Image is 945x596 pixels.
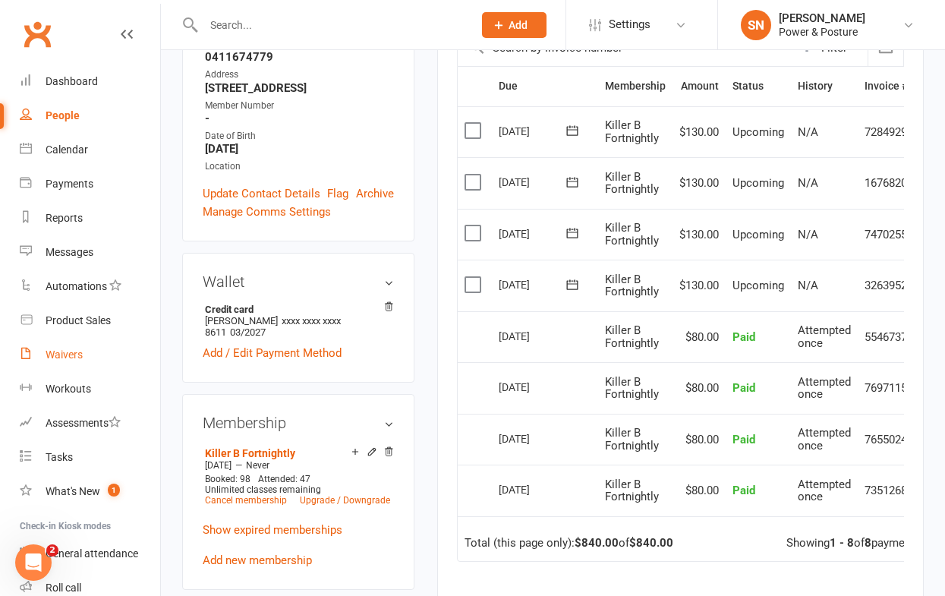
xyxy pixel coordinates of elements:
div: People [46,109,80,121]
div: Assessments [46,417,121,429]
td: 7655024 [858,414,915,465]
span: Killer B Fortnightly [605,426,659,453]
span: N/A [798,279,818,292]
span: Attempted once [798,478,851,504]
li: [PERSON_NAME] [203,301,394,340]
span: N/A [798,176,818,190]
a: Update Contact Details [203,184,320,203]
th: Status [726,67,791,106]
a: Tasks [20,440,160,475]
div: Automations [46,280,107,292]
div: Address [205,68,394,82]
input: Search... [199,14,462,36]
div: Dashboard [46,75,98,87]
div: Power & Posture [779,25,865,39]
div: [DATE] [499,170,569,194]
td: 1676820 [858,157,915,209]
strong: 0411674779 [205,50,394,64]
div: [DATE] [499,478,569,501]
a: Killer B Fortnightly [205,447,295,459]
div: Date of Birth [205,129,394,143]
td: 5546737 [858,311,915,363]
td: 3263952 [858,260,915,311]
div: — [201,459,394,471]
td: $80.00 [673,362,726,414]
strong: $840.00 [575,536,619,550]
a: Calendar [20,133,160,167]
a: People [20,99,160,133]
a: Clubworx [18,15,56,53]
td: $130.00 [673,260,726,311]
div: [DATE] [499,119,569,143]
div: [DATE] [499,375,569,399]
td: $80.00 [673,465,726,516]
button: Add [482,12,547,38]
div: Calendar [46,143,88,156]
strong: [DATE] [205,142,394,156]
div: [DATE] [499,324,569,348]
h3: Membership [203,415,394,431]
span: N/A [798,228,818,241]
a: Upgrade / Downgrade [300,495,390,506]
a: Reports [20,201,160,235]
span: Killer B Fortnightly [605,170,659,197]
iframe: Intercom live chat [15,544,52,581]
strong: $840.00 [629,536,673,550]
div: Total (this page only): of [465,537,673,550]
a: Flag [327,184,348,203]
td: 7351268 [858,465,915,516]
span: Upcoming [732,279,784,292]
div: [DATE] [499,222,569,245]
div: SN [741,10,771,40]
td: 7470255 [858,209,915,260]
a: Automations [20,270,160,304]
span: Killer B Fortnightly [605,478,659,504]
div: [DATE] [499,273,569,296]
a: Add / Edit Payment Method [203,344,342,362]
div: Member Number [205,99,394,113]
span: [DATE] [205,460,232,471]
th: Invoice # [858,67,915,106]
a: Payments [20,167,160,201]
div: Payments [46,178,93,190]
div: General attendance [46,547,138,560]
span: 03/2027 [230,326,266,338]
a: Archive [356,184,394,203]
div: Waivers [46,348,83,361]
span: Attempted once [798,323,851,350]
span: Paid [732,330,755,344]
a: Messages [20,235,160,270]
td: $130.00 [673,106,726,158]
span: Paid [732,484,755,497]
a: General attendance kiosk mode [20,537,160,571]
div: Reports [46,212,83,224]
span: Paid [732,381,755,395]
span: Killer B Fortnightly [605,375,659,402]
a: Manage Comms Settings [203,203,331,221]
span: Booked: 98 [205,474,250,484]
span: Upcoming [732,176,784,190]
span: Attempted once [798,426,851,453]
div: Showing of payments [786,537,921,550]
span: Killer B Fortnightly [605,273,659,299]
span: Never [246,460,269,471]
div: What's New [46,485,100,497]
span: 1 [108,484,120,497]
strong: - [205,112,394,125]
h3: Wallet [203,273,394,290]
div: Location [205,159,394,174]
div: Product Sales [46,314,111,326]
div: [PERSON_NAME] [779,11,865,25]
a: Show expired memberships [203,523,342,537]
span: 2 [46,544,58,557]
span: Killer B Fortnightly [605,221,659,248]
a: What's New1 [20,475,160,509]
span: xxxx xxxx xxxx 8611 [205,315,341,338]
span: Upcoming [732,125,784,139]
a: Product Sales [20,304,160,338]
span: Attempted once [798,375,851,402]
th: Due [492,67,598,106]
a: Add new membership [203,553,312,567]
span: N/A [798,125,818,139]
span: Attended: 47 [258,474,310,484]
